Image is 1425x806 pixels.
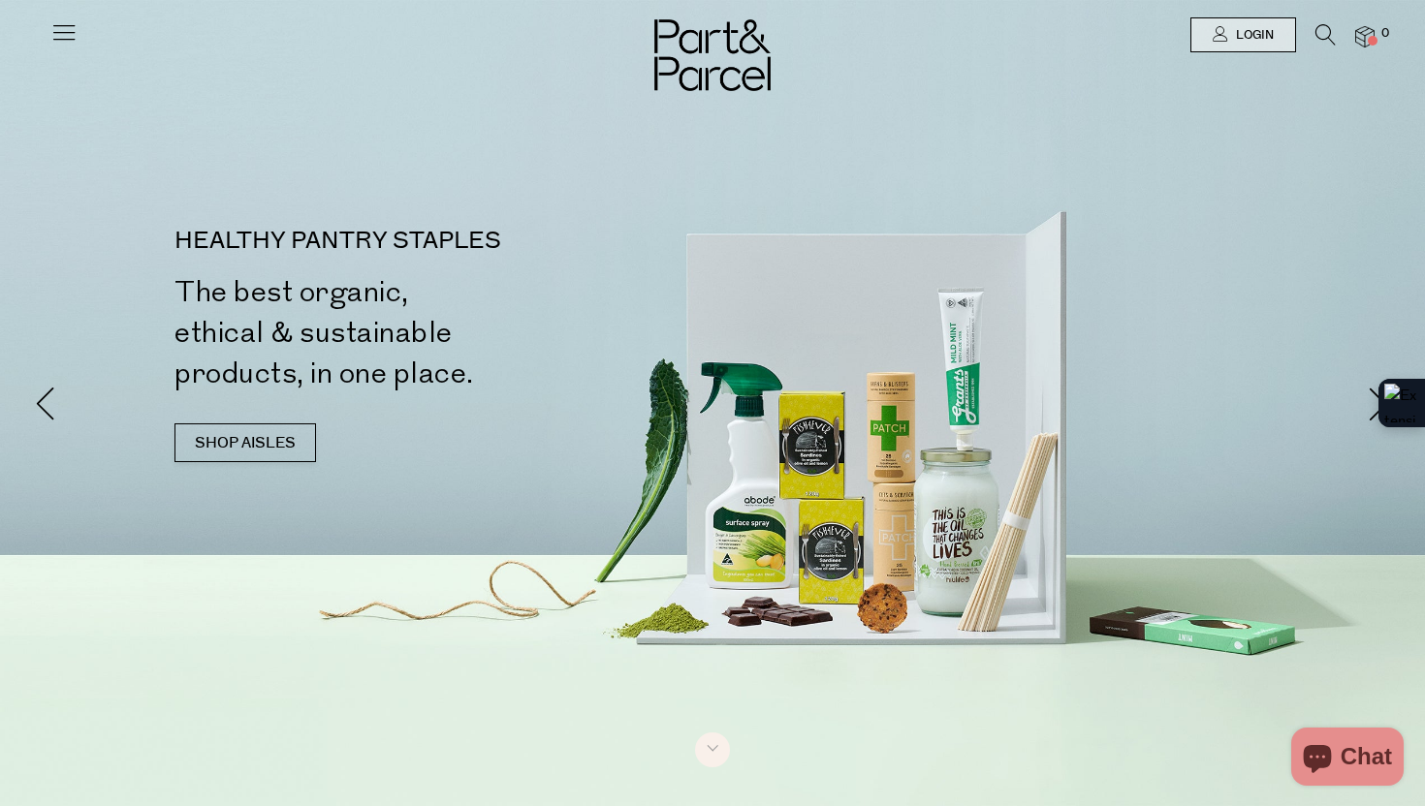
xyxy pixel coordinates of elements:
[174,423,316,462] a: SHOP AISLES
[654,19,771,91] img: Part&Parcel
[1384,384,1419,422] img: Extension Icon
[174,230,720,253] p: HEALTHY PANTRY STAPLES
[1190,17,1296,52] a: Login
[1285,728,1409,790] inbox-online-store-chat: Shopify online store chat
[1231,27,1274,44] span: Login
[174,272,720,394] h2: The best organic, ethical & sustainable products, in one place.
[1377,25,1394,43] span: 0
[1355,26,1375,46] a: 0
